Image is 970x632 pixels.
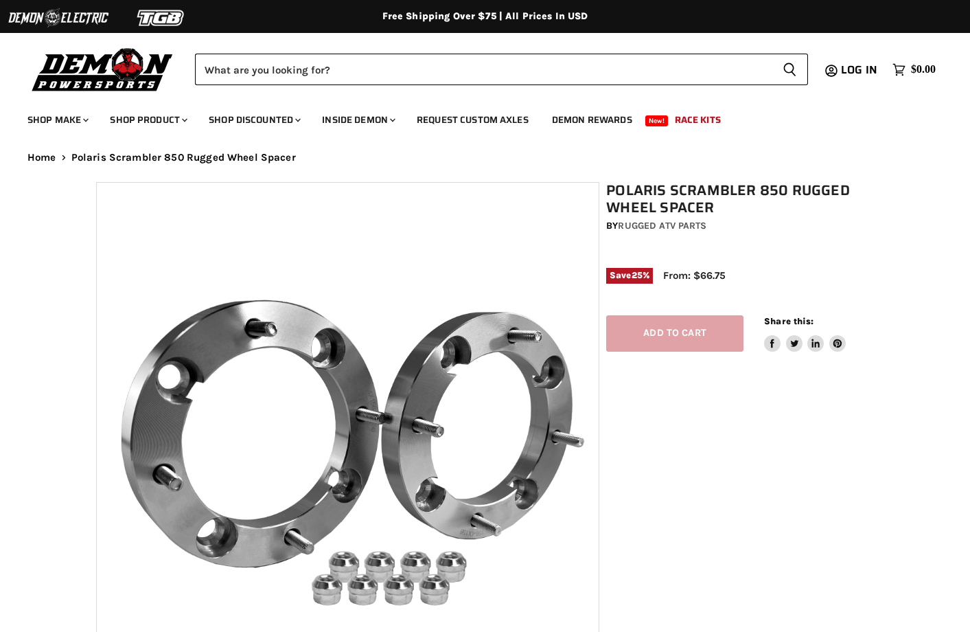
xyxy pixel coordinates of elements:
span: Log in [841,61,877,78]
input: Search [195,54,772,85]
button: Search [772,54,808,85]
a: Inside Demon [312,106,404,134]
span: Polaris Scrambler 850 Rugged Wheel Spacer [71,152,296,163]
a: Request Custom Axles [406,106,539,134]
a: Log in [835,64,886,76]
a: $0.00 [886,60,943,80]
a: Shop Make [17,106,97,134]
a: Shop Product [100,106,196,134]
div: by [606,218,881,234]
aside: Share this: [764,315,846,352]
a: Rugged ATV Parts [618,220,706,232]
span: Share this: [764,316,813,326]
span: $0.00 [911,63,936,76]
img: TGB Logo 2 [110,5,213,31]
a: Home [27,152,56,163]
a: Demon Rewards [542,106,643,134]
form: Product [195,54,808,85]
span: Save % [606,268,653,283]
span: New! [645,115,669,126]
a: Shop Discounted [198,106,309,134]
h1: Polaris Scrambler 850 Rugged Wheel Spacer [606,182,881,216]
span: 25 [632,270,643,280]
span: From: $66.75 [663,269,726,282]
img: Demon Powersports [27,45,178,93]
ul: Main menu [17,100,932,134]
img: Demon Electric Logo 2 [7,5,110,31]
a: Race Kits [665,106,731,134]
